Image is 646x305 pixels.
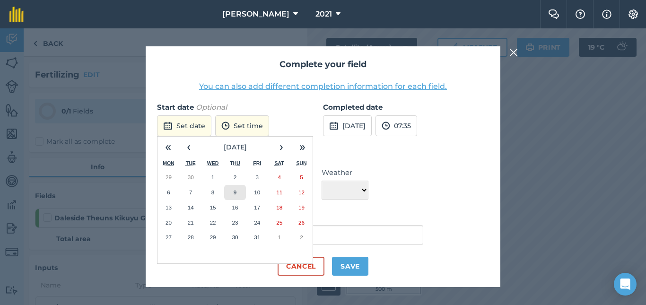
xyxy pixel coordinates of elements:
[188,204,194,210] abbr: October 14, 2025
[202,170,224,185] button: October 1, 2025
[221,120,230,131] img: svg+xml;base64,PD94bWwgdmVyc2lvbj0iMS4wIiBlbmNvZGluZz0idXRmLTgiPz4KPCEtLSBHZW5lcmF0b3I6IEFkb2JlIE...
[157,103,194,112] strong: Start date
[268,185,290,200] button: October 11, 2025
[254,189,260,195] abbr: October 10, 2025
[276,219,282,226] abbr: October 25, 2025
[276,204,282,210] abbr: October 18, 2025
[232,234,238,240] abbr: October 30, 2025
[188,234,194,240] abbr: October 28, 2025
[246,215,268,230] button: October 24, 2025
[323,103,383,112] strong: Completed date
[157,115,211,136] button: Set date
[199,81,447,92] button: You can also add different completion information for each field.
[290,170,313,185] button: October 5, 2025
[9,7,24,22] img: fieldmargin Logo
[254,234,260,240] abbr: October 31, 2025
[275,160,284,166] abbr: Saturday
[224,200,246,215] button: October 16, 2025
[215,115,269,136] button: Set time
[268,230,290,245] button: November 1, 2025
[157,147,489,159] h3: Weather
[157,185,180,200] button: October 6, 2025
[180,230,202,245] button: October 28, 2025
[614,273,637,296] div: Open Intercom Messenger
[180,200,202,215] button: October 14, 2025
[167,189,170,195] abbr: October 6, 2025
[290,230,313,245] button: November 2, 2025
[163,120,173,131] img: svg+xml;base64,PD94bWwgdmVyc2lvbj0iMS4wIiBlbmNvZGluZz0idXRmLTgiPz4KPCEtLSBHZW5lcmF0b3I6IEFkb2JlIE...
[298,189,305,195] abbr: October 12, 2025
[188,174,194,180] abbr: September 30, 2025
[290,185,313,200] button: October 12, 2025
[180,215,202,230] button: October 21, 2025
[166,219,172,226] abbr: October 20, 2025
[278,174,280,180] abbr: October 4, 2025
[246,200,268,215] button: October 17, 2025
[548,9,559,19] img: Two speech bubbles overlapping with the left bubble in the forefront
[202,185,224,200] button: October 8, 2025
[224,185,246,200] button: October 9, 2025
[196,103,227,112] em: Optional
[300,174,303,180] abbr: October 5, 2025
[157,215,180,230] button: October 20, 2025
[246,170,268,185] button: October 3, 2025
[224,143,247,151] span: [DATE]
[278,257,324,276] button: Cancel
[382,120,390,131] img: svg+xml;base64,PD94bWwgdmVyc2lvbj0iMS4wIiBlbmNvZGluZz0idXRmLTgiPz4KPCEtLSBHZW5lcmF0b3I6IEFkb2JlIE...
[254,204,260,210] abbr: October 17, 2025
[298,219,305,226] abbr: October 26, 2025
[211,189,214,195] abbr: October 8, 2025
[256,174,259,180] abbr: October 3, 2025
[292,137,313,157] button: »
[268,170,290,185] button: October 4, 2025
[300,234,303,240] abbr: November 2, 2025
[166,234,172,240] abbr: October 27, 2025
[211,174,214,180] abbr: October 1, 2025
[210,234,216,240] abbr: October 29, 2025
[224,215,246,230] button: October 23, 2025
[322,167,368,178] label: Weather
[315,9,332,20] span: 2021
[298,204,305,210] abbr: October 19, 2025
[202,215,224,230] button: October 22, 2025
[230,160,240,166] abbr: Thursday
[210,219,216,226] abbr: October 22, 2025
[189,189,192,195] abbr: October 7, 2025
[157,170,180,185] button: September 29, 2025
[202,230,224,245] button: October 29, 2025
[166,204,172,210] abbr: October 13, 2025
[276,189,282,195] abbr: October 11, 2025
[254,219,260,226] abbr: October 24, 2025
[166,174,172,180] abbr: September 29, 2025
[253,160,261,166] abbr: Friday
[329,120,339,131] img: svg+xml;base64,PD94bWwgdmVyc2lvbj0iMS4wIiBlbmNvZGluZz0idXRmLTgiPz4KPCEtLSBHZW5lcmF0b3I6IEFkb2JlIE...
[278,234,280,240] abbr: November 1, 2025
[224,230,246,245] button: October 30, 2025
[375,115,417,136] button: 07:35
[186,160,196,166] abbr: Tuesday
[199,137,271,157] button: [DATE]
[157,230,180,245] button: October 27, 2025
[323,115,372,136] button: [DATE]
[210,204,216,210] abbr: October 15, 2025
[290,215,313,230] button: October 26, 2025
[163,160,175,166] abbr: Monday
[232,219,238,226] abbr: October 23, 2025
[296,160,306,166] abbr: Sunday
[246,185,268,200] button: October 10, 2025
[271,137,292,157] button: ›
[188,219,194,226] abbr: October 21, 2025
[268,200,290,215] button: October 18, 2025
[157,137,178,157] button: «
[290,200,313,215] button: October 19, 2025
[157,58,489,71] h2: Complete your field
[575,9,586,19] img: A question mark icon
[332,257,368,276] button: Save
[628,9,639,19] img: A cog icon
[602,9,611,20] img: svg+xml;base64,PHN2ZyB4bWxucz0iaHR0cDovL3d3dy53My5vcmcvMjAwMC9zdmciIHdpZHRoPSIxNyIgaGVpZ2h0PSIxNy...
[222,9,289,20] span: [PERSON_NAME]
[178,137,199,157] button: ‹
[202,200,224,215] button: October 15, 2025
[207,160,219,166] abbr: Wednesday
[157,200,180,215] button: October 13, 2025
